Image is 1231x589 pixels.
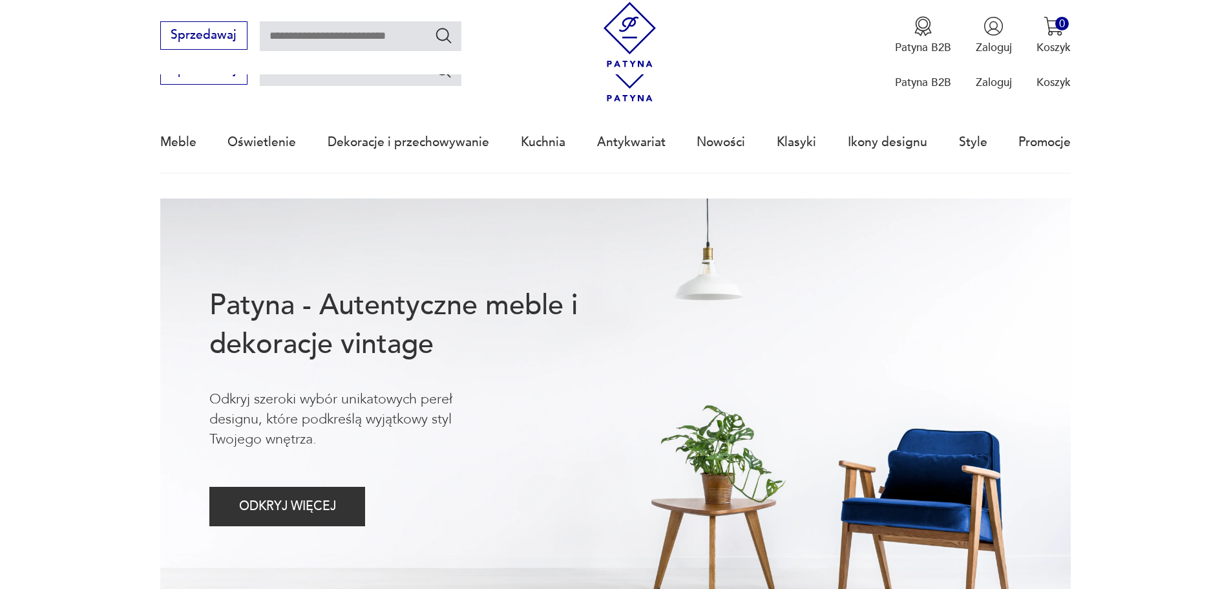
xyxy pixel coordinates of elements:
[895,40,951,55] p: Patyna B2B
[597,112,666,172] a: Antykwariat
[848,112,927,172] a: Ikony designu
[160,21,247,50] button: Sprzedawaj
[976,16,1012,55] button: Zaloguj
[521,112,565,172] a: Kuchnia
[160,31,247,41] a: Sprzedawaj
[434,61,453,80] button: Szukaj
[913,16,933,36] img: Ikona medalu
[895,16,951,55] button: Patyna B2B
[1036,16,1071,55] button: 0Koszyk
[1044,16,1064,36] img: Ikona koszyka
[959,112,987,172] a: Style
[160,112,196,172] a: Meble
[697,112,745,172] a: Nowości
[434,26,453,45] button: Szukaj
[209,487,365,526] button: ODKRYJ WIĘCEJ
[209,286,628,364] h1: Patyna - Autentyczne meble i dekoracje vintage
[1018,112,1071,172] a: Promocje
[209,502,365,513] a: ODKRYJ WIĘCEJ
[227,112,296,172] a: Oświetlenie
[1055,17,1069,30] div: 0
[895,16,951,55] a: Ikona medaluPatyna B2B
[984,16,1004,36] img: Ikonka użytkownika
[976,40,1012,55] p: Zaloguj
[597,2,662,67] img: Patyna - sklep z meblami i dekoracjami vintage
[1036,40,1071,55] p: Koszyk
[895,75,951,90] p: Patyna B2B
[777,112,816,172] a: Klasyki
[976,75,1012,90] p: Zaloguj
[209,389,504,450] p: Odkryj szeroki wybór unikatowych pereł designu, które podkreślą wyjątkowy styl Twojego wnętrza.
[160,66,247,76] a: Sprzedawaj
[1036,75,1071,90] p: Koszyk
[328,112,489,172] a: Dekoracje i przechowywanie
